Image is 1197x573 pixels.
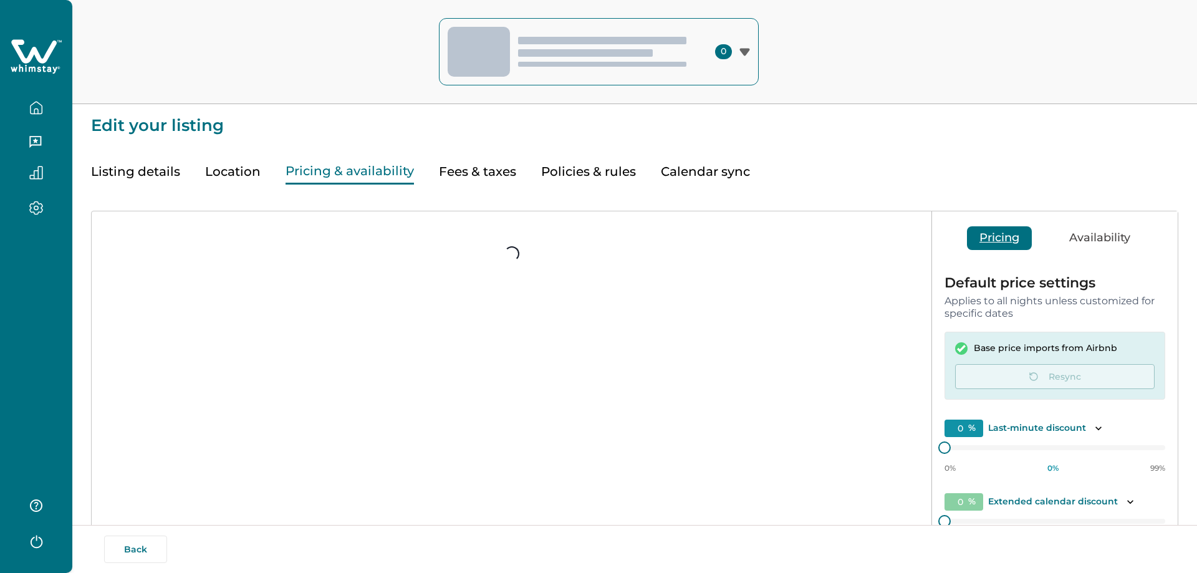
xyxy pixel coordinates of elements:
button: 0 [439,18,759,85]
p: Edit your listing [91,104,1178,134]
p: Extended calendar discount [988,496,1118,508]
button: Back [104,536,167,563]
p: 0% [945,463,956,473]
button: Location [205,159,261,185]
p: 0 % [1047,463,1059,473]
button: Toggle description [1123,494,1138,509]
button: Fees & taxes [439,159,516,185]
button: Availability [1057,226,1143,250]
p: Applies to all nights unless customized for specific dates [945,295,1165,319]
button: Policies & rules [541,159,636,185]
button: Listing details [91,159,180,185]
button: Resync [955,364,1155,389]
button: Toggle description [1091,421,1106,436]
button: Pricing & availability [286,159,414,185]
p: Last-minute discount [988,422,1086,435]
span: 0 [715,44,732,59]
p: Base price imports from Airbnb [974,342,1117,355]
p: Default price settings [945,276,1165,290]
p: 99% [1150,463,1165,473]
button: Calendar sync [661,159,750,185]
button: Pricing [967,226,1032,250]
